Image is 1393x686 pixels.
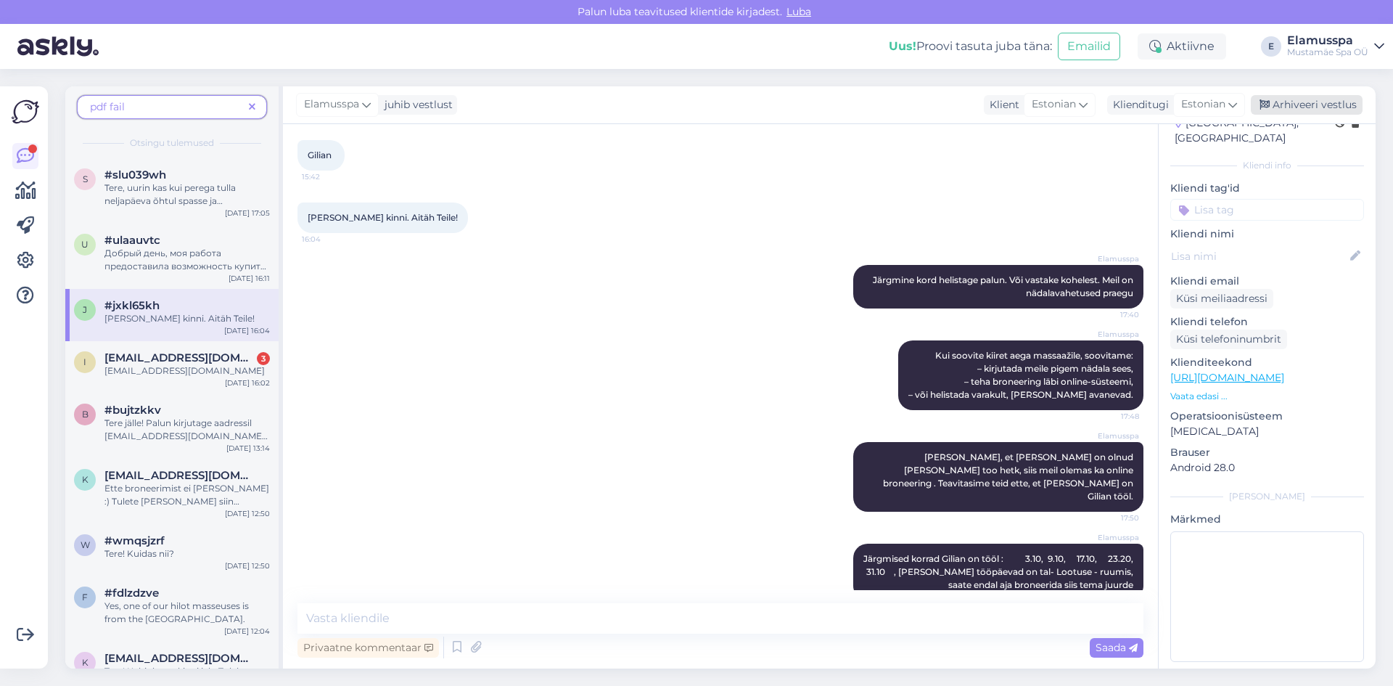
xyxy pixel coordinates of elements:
div: [DATE] 16:02 [225,377,270,388]
div: Küsi meiliaadressi [1170,289,1273,309]
p: Kliendi email [1170,274,1364,289]
span: Luba [782,5,815,18]
span: Tere! Kuidas nii? [104,548,174,559]
div: [PERSON_NAME] [1170,490,1364,503]
span: 17:50 [1085,513,1139,523]
div: Arhiveeri vestlus [1251,95,1363,115]
span: f [82,592,88,603]
span: ivo.sempelson.001@mail.ee [104,351,255,364]
span: b [82,409,89,420]
div: Klienditugi [1107,97,1169,113]
b: Uus! [889,39,916,53]
span: k [82,657,89,668]
div: [DATE] 13:14 [226,443,270,454]
span: Elamusspa [1085,532,1139,543]
span: [EMAIL_ADDRESS][DOMAIN_NAME] [104,365,265,376]
button: Emailid [1058,33,1120,60]
div: [DATE] 12:04 [224,626,270,637]
p: Kliendi telefon [1170,314,1364,330]
span: k [82,474,89,485]
span: Ette broneerimist ei [PERSON_NAME] :) Tulete [PERSON_NAME] siin kasutate enda pileti ära [104,483,269,520]
div: Aktiivne [1138,33,1226,60]
span: Yes, one of our hilot masseuses is from the [GEOGRAPHIC_DATA]. [104,600,249,624]
p: Märkmed [1170,512,1364,527]
p: Operatsioonisüsteem [1170,409,1364,424]
span: w [81,539,90,550]
p: Brauser [1170,445,1364,460]
span: u [81,239,89,250]
input: Lisa nimi [1171,248,1347,264]
p: Android 28.0 [1170,460,1364,475]
span: 15:42 [302,171,356,182]
div: Kliendi info [1170,159,1364,172]
span: 16:04 [302,234,356,245]
span: kreetruus@gmail.com [104,652,255,665]
div: Mustamäe Spa OÜ [1287,46,1368,58]
span: 17:40 [1085,309,1139,320]
span: kiisu.miisu112@gmail.com [104,469,255,482]
div: Proovi tasuta juba täna: [889,38,1052,55]
div: [DATE] 16:04 [224,325,270,336]
a: [URL][DOMAIN_NAME] [1170,371,1284,384]
span: j [83,304,87,315]
span: Tere jälle! Palun kirjutage aadressil [EMAIL_ADDRESS][DOMAIN_NAME] - edastame Teie kirja saunavan... [104,417,268,467]
span: Järgmine kord helistage palun. Või vastake kohelest. Meil on nädalavahetused praegu [873,274,1135,298]
span: #fdlzdzve [104,587,159,600]
div: [GEOGRAPHIC_DATA], [GEOGRAPHIC_DATA] [1175,115,1335,146]
p: Kliendi nimi [1170,226,1364,242]
span: #bujtzkkv [104,404,161,417]
div: Privaatne kommentaar [297,638,439,658]
div: 3 [257,352,270,365]
a: ElamusspaMustamäe Spa OÜ [1287,35,1384,58]
span: Gilian [308,150,332,160]
div: Küsi telefoninumbrit [1170,330,1287,349]
input: Lisa tag [1170,199,1364,221]
div: E [1261,36,1281,57]
span: s [83,173,88,184]
span: #ulaauvtc [104,234,160,247]
span: Elamusspa [1085,430,1139,441]
p: [MEDICAL_DATA] [1170,424,1364,439]
span: 17:48 [1085,411,1139,422]
span: Otsingu tulemused [130,136,214,150]
p: Klienditeekond [1170,355,1364,370]
span: Järgmised korrad Gilian on tööl : 3.10, 9.10, 17.10, 23.20, 31.10 , [PERSON_NAME] tööpäevad on ta... [863,553,1144,590]
div: juhib vestlust [379,97,453,113]
span: pdf fail [90,100,125,113]
span: [PERSON_NAME] kinni. Aitäh Teile! [308,212,458,223]
div: [DATE] 17:05 [225,208,270,219]
div: [DATE] 12:50 [225,508,270,519]
span: Elamusspa [304,97,359,113]
p: Vaata edasi ... [1170,390,1364,403]
p: Kliendi tag'id [1170,181,1364,196]
span: [PERSON_NAME] kinni. Aitäh Teile! [104,313,255,324]
div: Klient [984,97,1019,113]
span: Estonian [1181,97,1225,113]
span: #slu039wh [104,168,166,181]
span: #wmqsjzrf [104,534,165,547]
span: Tere, uurin kas kui perega tulla neljapäeva õhtul spasse ja [PERSON_NAME] päeval uuendatud bowlin... [104,182,268,271]
span: #jxkl65kh [104,299,160,312]
span: Estonian [1032,97,1076,113]
div: [DATE] 12:50 [225,560,270,571]
div: [DATE] 16:11 [229,273,270,284]
img: Askly Logo [12,98,39,126]
span: Добрый день, моя работа предоставила возможность купить билет через stebby , куда мне нужно ввест... [104,248,270,298]
span: [PERSON_NAME], et [PERSON_NAME] on olnud [PERSON_NAME] too hetk, siis meil olemas ka online brone... [883,452,1135,502]
span: Saada [1096,641,1138,654]
span: Elamusspa [1085,329,1139,340]
span: Elamusspa [1085,253,1139,264]
div: Elamusspa [1287,35,1368,46]
span: Kui soovite kiiret aega massaažile, soovitame: – kirjutada meile pigem nädala sees, – teha bronee... [908,350,1133,400]
span: i [83,356,86,367]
